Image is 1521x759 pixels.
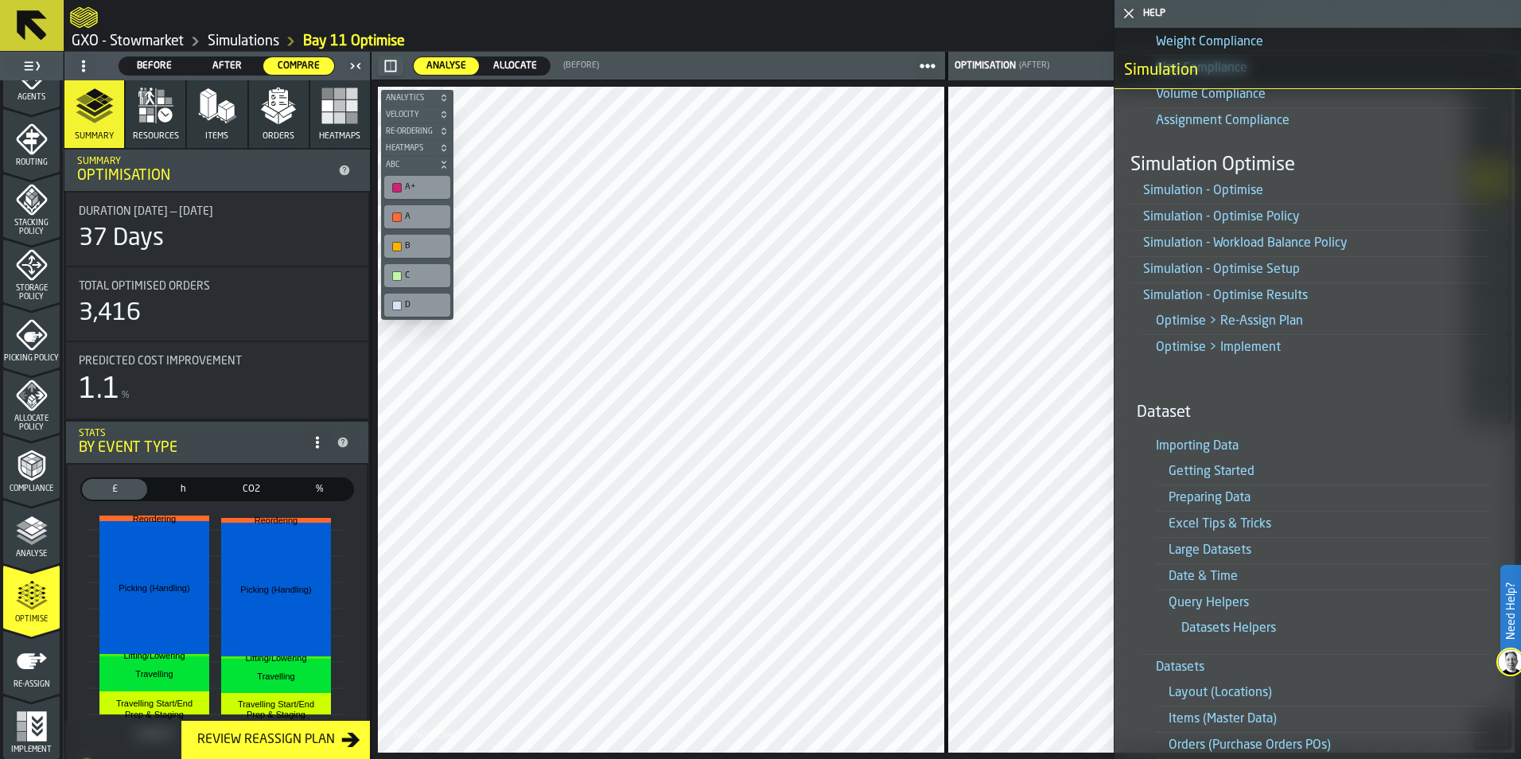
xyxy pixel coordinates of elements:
li: menu Allocate Policy [3,369,60,433]
div: Title [79,355,356,368]
div: thumb [219,479,284,500]
div: thumb [192,57,263,75]
div: button-toolbar-undefined [381,202,453,232]
div: A [405,212,445,222]
li: menu Routing [3,108,60,172]
label: button-switch-multi-CO2 [217,477,286,501]
div: button-toolbar-undefined [381,173,453,202]
span: % [290,482,349,496]
a: logo-header [70,3,98,32]
div: thumb [480,57,550,75]
a: link-to-/wh/i/1f322264-80fa-4175-88bb-566e6213dfa5 [72,33,184,50]
span: Compliance [3,485,60,493]
li: menu Storage Policy [3,239,60,302]
div: Title [79,205,356,218]
li: menu Stacking Policy [3,173,60,237]
li: menu Compliance [3,434,60,498]
span: Agents [3,93,60,102]
span: (After) [1019,60,1049,71]
span: Analytics [383,94,436,103]
span: Allocate Policy [3,415,60,432]
span: Analyse [420,59,473,73]
span: Analyse [3,550,60,559]
span: Heatmaps [383,144,436,153]
div: 37 Days [79,224,164,253]
span: Storage Policy [3,284,60,302]
label: button-switch-multi-Allocate [480,56,550,76]
div: thumb [287,479,352,500]
div: By event type [79,439,305,457]
button: button- [381,123,453,139]
a: logo-header [381,718,471,749]
span: Summary [75,131,114,142]
button: button- [381,90,453,106]
div: button-toolbar-undefined [381,290,453,320]
button: button- [381,107,453,123]
span: Allocate [487,59,543,73]
div: 3,416 [79,299,141,328]
label: button-switch-multi-Time [149,477,217,501]
label: button-switch-multi-After [191,56,263,76]
label: button-switch-multi-Share [286,477,354,501]
div: B [405,241,445,251]
nav: Breadcrumb [70,32,1515,51]
div: 1.1 [79,374,120,406]
div: A+ [405,182,445,193]
span: Stacking Policy [3,219,60,236]
div: thumb [263,57,334,75]
span: ABC [383,161,436,169]
label: Need Help? [1502,566,1519,656]
button: button- [378,56,403,76]
span: (Before) [563,60,599,71]
label: button-toggle-Close me [344,56,367,76]
div: thumb [119,57,190,75]
div: Optimisation [77,167,332,185]
span: Compare [270,59,328,73]
span: Total Optimised Orders [79,280,210,293]
label: button-switch-multi-Analyse [413,56,480,76]
div: C [405,271,445,281]
div: D [405,300,445,310]
span: Heatmaps [319,131,360,142]
li: menu Agents [3,43,60,107]
div: thumb [414,57,479,75]
button: button-Review Reassign Plan [181,721,370,759]
div: stat-Duration 17/09/2024 — 14/11/2024 [66,193,368,266]
span: Resources [133,131,179,142]
span: Routing [3,158,60,167]
li: menu Implement [3,695,60,759]
div: A [387,208,447,225]
div: Stats [79,428,305,439]
div: stat-Total Optimised Orders [66,267,368,341]
label: button-switch-multi-Compare [263,56,335,76]
span: % [122,390,130,401]
div: thumb [150,479,216,500]
li: menu Picking Policy [3,304,60,368]
span: After [198,59,256,73]
button: button- [381,140,453,156]
div: Review Reassign Plan [191,730,341,749]
a: link-to-/wh/i/1f322264-80fa-4175-88bb-566e6213dfa5 [208,33,279,50]
span: Re-Ordering [383,127,436,136]
div: C [387,267,447,284]
button: button- [381,157,453,173]
span: Picking Policy [3,354,60,363]
div: A+ [387,179,447,196]
div: D [387,297,447,313]
span: £ [85,482,144,496]
span: Velocity [383,111,436,119]
span: Implement [3,745,60,754]
span: Orders [263,131,294,142]
div: button-toolbar-undefined [381,232,453,261]
label: button-switch-multi-Cost [80,477,149,501]
div: Summary [77,156,332,167]
li: menu Optimise [3,565,60,629]
span: Before [126,59,184,73]
span: Optimise [3,615,60,624]
span: Predicted Cost Improvement [79,355,242,368]
span: h [154,482,212,496]
label: button-switch-multi-Before [119,56,191,76]
div: thumb [82,479,147,500]
li: menu Re-assign [3,630,60,694]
